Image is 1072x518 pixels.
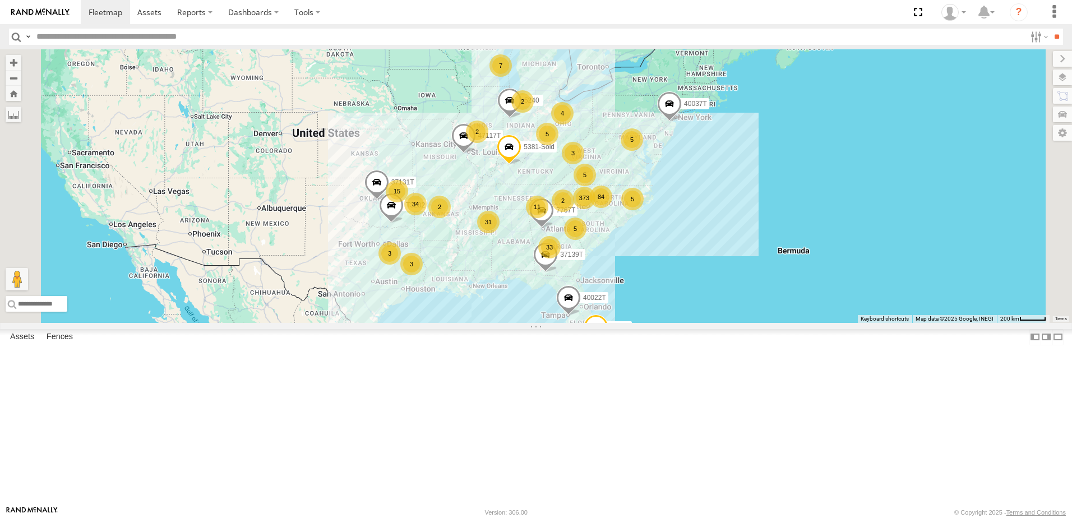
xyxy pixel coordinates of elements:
[428,196,451,218] div: 2
[564,218,586,240] div: 5
[1041,329,1052,345] label: Dock Summary Table to the Right
[954,509,1066,516] div: © Copyright 2025 -
[524,143,555,151] span: 5381-Sold
[574,164,596,186] div: 5
[937,4,970,21] div: Dwight Wallace
[916,316,994,322] span: Map data ©2025 Google, INEGI
[1006,509,1066,516] a: Terms and Conditions
[1000,316,1019,322] span: 200 km
[684,100,707,108] span: 40037T
[6,70,21,86] button: Zoom out
[511,90,534,113] div: 2
[391,179,414,187] span: 37131T
[621,128,643,151] div: 5
[489,54,512,77] div: 7
[997,315,1050,323] button: Map Scale: 200 km per 44 pixels
[551,102,574,124] div: 4
[562,142,584,164] div: 3
[6,107,21,122] label: Measure
[477,211,500,233] div: 31
[6,86,21,101] button: Zoom Home
[6,268,28,290] button: Drag Pegman onto the map to open Street View
[621,188,644,210] div: 5
[583,294,606,302] span: 40022T
[400,253,423,275] div: 3
[524,96,539,104] span: 5240
[485,509,528,516] div: Version: 306.00
[6,55,21,70] button: Zoom in
[6,507,58,518] a: Visit our Website
[11,8,70,16] img: rand-logo.svg
[526,196,548,218] div: 11
[378,242,401,265] div: 3
[24,29,33,45] label: Search Query
[536,123,558,145] div: 5
[1010,3,1028,21] i: ?
[861,315,909,323] button: Keyboard shortcuts
[466,121,488,143] div: 2
[538,236,561,258] div: 33
[4,329,40,345] label: Assets
[1029,329,1041,345] label: Dock Summary Table to the Left
[386,180,408,202] div: 15
[590,186,612,208] div: 84
[41,329,78,345] label: Fences
[1026,29,1050,45] label: Search Filter Options
[573,187,595,209] div: 373
[1055,317,1067,321] a: Terms (opens in new tab)
[560,251,583,258] span: 37139T
[404,193,427,215] div: 34
[478,132,501,140] span: 47117T
[552,189,574,212] div: 2
[1052,329,1064,345] label: Hide Summary Table
[1053,125,1072,141] label: Map Settings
